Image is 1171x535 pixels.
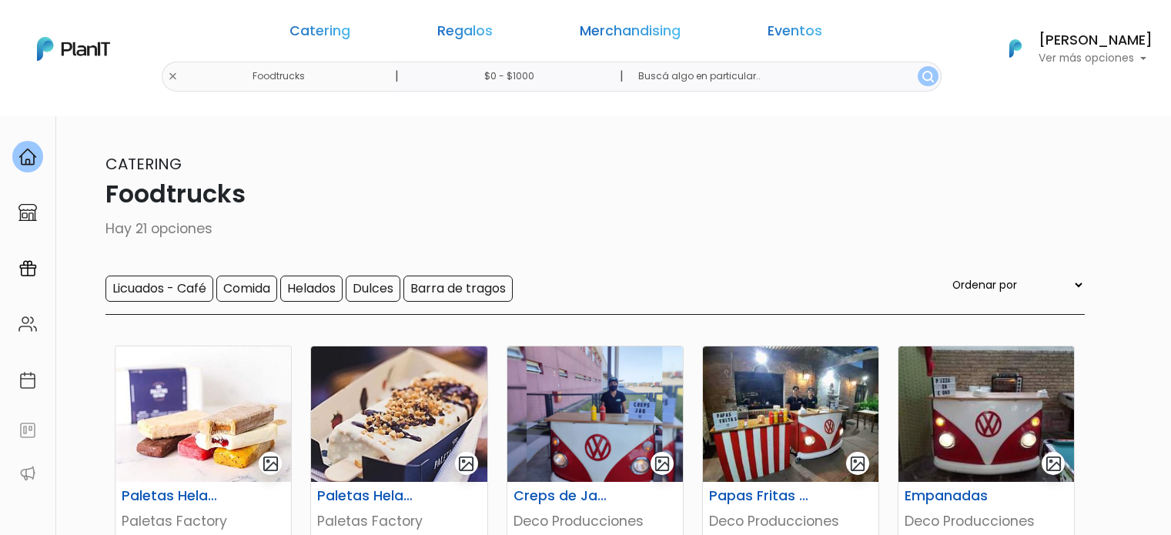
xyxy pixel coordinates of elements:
h6: Paletas Heladas con Topping [308,488,430,504]
img: people-662611757002400ad9ed0e3c099ab2801c6687ba6c219adb57efc949bc21e19d.svg [18,315,37,333]
input: Comida [216,276,277,302]
button: PlanIt Logo [PERSON_NAME] Ver más opciones [989,28,1153,69]
input: Buscá algo en particular.. [626,62,941,92]
a: Regalos [437,25,493,43]
p: | [395,67,399,85]
h6: [PERSON_NAME] [1039,34,1153,48]
img: PlanIt Logo [37,37,110,61]
img: home-e721727adea9d79c4d83392d1f703f7f8bce08238fde08b1acbfd93340b81755.svg [18,148,37,166]
img: gallery-light [1045,455,1062,473]
input: Barra de tragos [403,276,513,302]
img: gallery-light [849,455,867,473]
img: search_button-432b6d5273f82d61273b3651a40e1bd1b912527efae98b1b7a1b2c0702e16a8d.svg [922,71,934,82]
p: Paletas Factory [122,511,285,531]
img: gallery-light [457,455,475,473]
img: thumb_WhatsApp_Image_2021-10-12_at_12.53.59_PM.jpeg [115,346,291,482]
p: Paletas Factory [317,511,480,531]
p: Deco Producciones [905,511,1068,531]
h6: Paletas Heladas Simple [112,488,234,504]
p: Deco Producciones [709,511,872,531]
a: Merchandising [580,25,681,43]
p: Deco Producciones [514,511,677,531]
img: thumb_portada_paletas.jpeg [311,346,487,482]
img: thumb_WhatsApp_Image_2022-04-08_at_14.21.28__2_.jpeg [703,346,878,482]
img: calendar-87d922413cdce8b2cf7b7f5f62616a5cf9e4887200fb71536465627b3292af00.svg [18,371,37,390]
p: Ver más opciones [1039,53,1153,64]
p: Catering [87,152,1085,176]
img: thumb_WhatsApp_Image_2022-04-08_at_14.21.47.jpeg [898,346,1074,482]
p: Hay 21 opciones [87,219,1085,239]
img: gallery-light [262,455,279,473]
img: thumb_crepes.png [507,346,683,482]
img: partners-52edf745621dab592f3b2c58e3bca9d71375a7ef29c3b500c9f145b62cc070d4.svg [18,464,37,483]
p: | [620,67,624,85]
h6: Papas Fritas Simples [700,488,821,504]
input: Dulces [346,276,400,302]
a: Catering [289,25,350,43]
img: PlanIt Logo [999,32,1032,65]
h6: Creps de Jamón y Queso [504,488,626,504]
img: feedback-78b5a0c8f98aac82b08bfc38622c3050aee476f2c9584af64705fc4e61158814.svg [18,421,37,440]
h6: Empanadas [895,488,1017,504]
p: Foodtrucks [87,176,1085,212]
input: Licuados - Café [105,276,213,302]
img: campaigns-02234683943229c281be62815700db0a1741e53638e28bf9629b52c665b00959.svg [18,259,37,278]
img: close-6986928ebcb1d6c9903e3b54e860dbc4d054630f23adef3a32610726dff6a82b.svg [168,72,178,82]
img: marketplace-4ceaa7011d94191e9ded77b95e3339b90024bf715f7c57f8cf31f2d8c509eaba.svg [18,203,37,222]
input: Helados [280,276,343,302]
img: gallery-light [654,455,671,473]
a: Eventos [768,25,822,43]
